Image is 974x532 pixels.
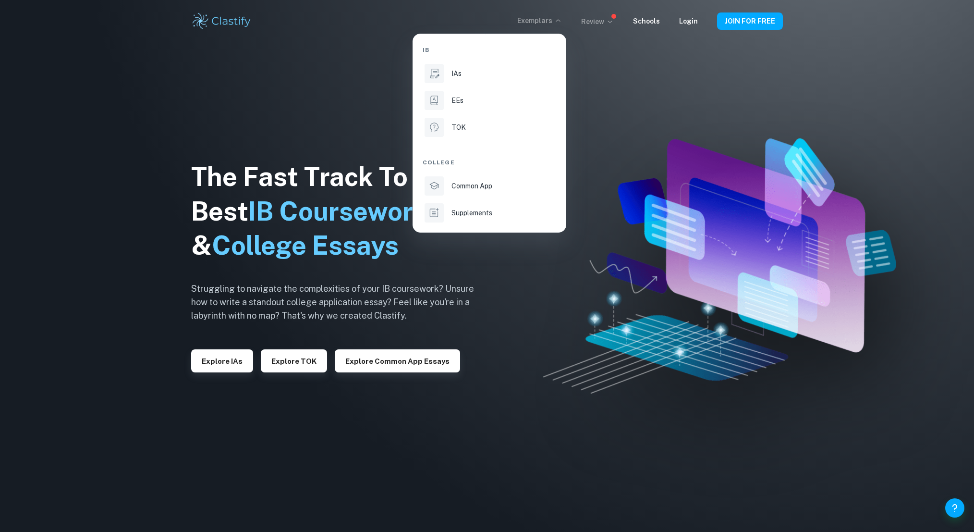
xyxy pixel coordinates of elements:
[451,68,462,79] p: IAs
[451,181,492,191] p: Common App
[423,201,556,224] a: Supplements
[451,95,463,106] p: EEs
[423,116,556,139] a: TOK
[423,174,556,198] a: Common App
[451,122,466,133] p: TOK
[423,158,455,167] span: College
[423,62,556,85] a: IAs
[451,208,492,218] p: Supplements
[423,46,429,54] span: IB
[423,89,556,112] a: EEs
